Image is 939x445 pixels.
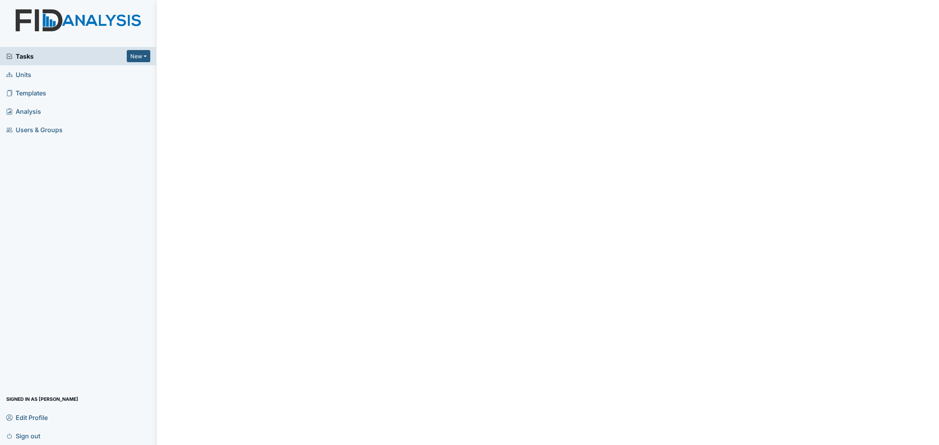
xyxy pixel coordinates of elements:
[6,411,48,423] span: Edit Profile
[6,68,31,81] span: Units
[6,52,127,61] a: Tasks
[6,124,63,136] span: Users & Groups
[6,430,40,442] span: Sign out
[6,393,78,405] span: Signed in as [PERSON_NAME]
[6,87,46,99] span: Templates
[6,105,41,117] span: Analysis
[127,50,150,62] button: New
